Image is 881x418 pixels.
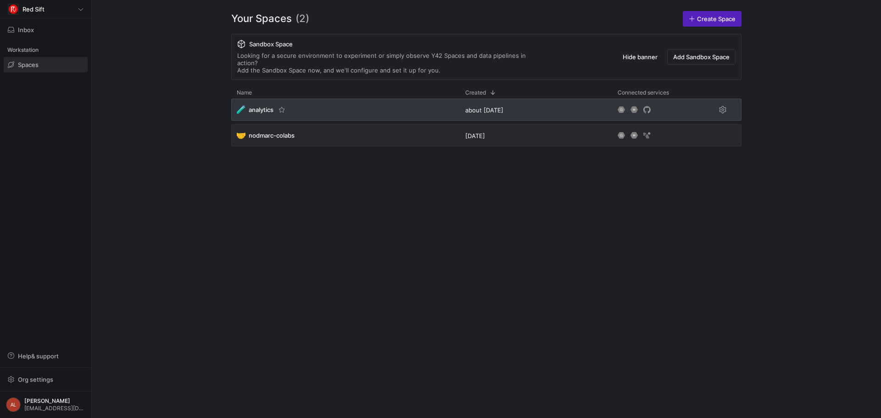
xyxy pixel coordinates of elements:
[231,99,742,124] div: Press SPACE to select this row.
[231,124,742,150] div: Press SPACE to select this row.
[237,106,245,114] span: 🧪
[4,43,88,57] div: Workstation
[4,22,88,38] button: Inbox
[9,5,18,14] img: https://storage.googleapis.com/y42-prod-data-exchange/images/C0c2ZRu8XU2mQEXUlKrTCN4i0dD3czfOt8UZ...
[18,352,59,360] span: Help & support
[465,106,503,114] span: about [DATE]
[617,49,664,65] button: Hide banner
[4,372,88,387] button: Org settings
[667,49,736,65] button: Add Sandbox Space
[237,89,252,96] span: Name
[237,52,545,74] div: Looking for a secure environment to experiment or simply observe Y42 Spaces and data pipelines in...
[4,395,88,414] button: AL[PERSON_NAME][EMAIL_ADDRESS][DOMAIN_NAME]
[249,132,295,139] span: nodmarc-colabs
[673,53,730,61] span: Add Sandbox Space
[697,15,736,22] span: Create Space
[618,89,669,96] span: Connected services
[683,11,742,27] a: Create Space
[18,26,34,33] span: Inbox
[22,6,45,13] span: Red Sift
[237,131,245,139] span: 🤝
[465,89,486,96] span: Created
[249,40,293,48] span: Sandbox Space
[18,61,39,68] span: Spaces
[231,11,292,27] span: Your Spaces
[249,106,273,113] span: analytics
[623,53,658,61] span: Hide banner
[4,377,88,384] a: Org settings
[24,405,85,412] span: [EMAIL_ADDRESS][DOMAIN_NAME]
[6,397,21,412] div: AL
[4,348,88,364] button: Help& support
[296,11,309,27] span: (2)
[18,376,53,383] span: Org settings
[24,398,85,404] span: [PERSON_NAME]
[4,57,88,72] a: Spaces
[465,132,485,139] span: [DATE]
